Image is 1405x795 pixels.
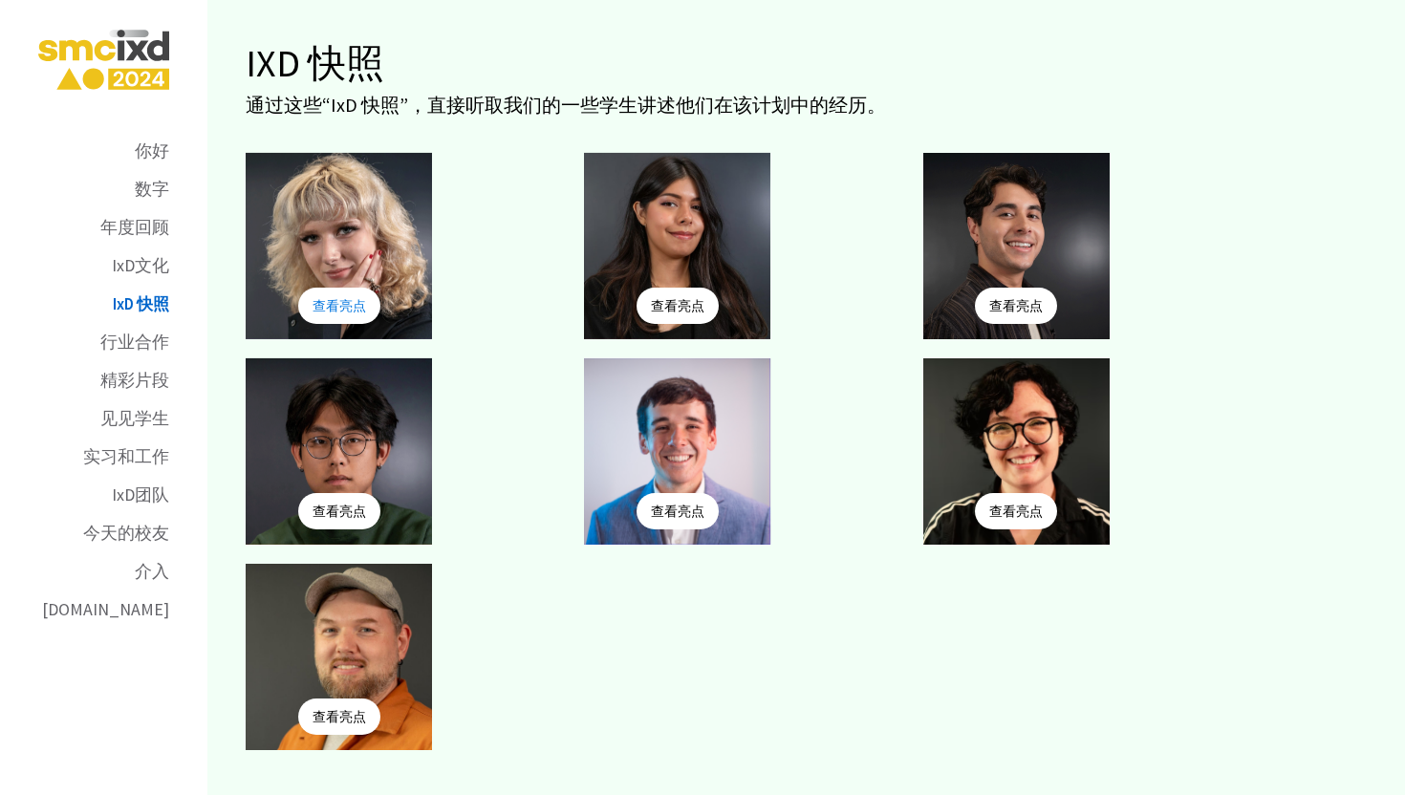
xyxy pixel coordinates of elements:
[313,504,366,519] font: 查看亮点
[42,598,169,620] font: [DOMAIN_NAME]
[100,361,169,399] a: 精彩片段
[100,216,169,238] font: 年度回顾
[83,522,169,544] font: 今天的校友
[135,178,169,200] font: 数字
[651,504,704,519] font: 查看亮点
[135,132,169,170] a: 你好
[113,285,169,323] a: IxD 快照
[100,369,169,391] font: 精彩片段
[83,445,169,467] font: 实习和工作
[637,288,719,324] a: 查看亮点
[42,591,169,629] a: [DOMAIN_NAME]
[989,298,1043,313] font: 查看亮点
[989,504,1043,519] font: 查看亮点
[313,709,366,724] font: 查看亮点
[975,288,1057,324] a: 查看亮点
[975,493,1057,529] a: 查看亮点
[135,170,169,208] a: 数字
[113,293,169,314] font: IxD 快照
[83,438,169,476] a: 实习和工作
[637,493,719,529] a: 查看亮点
[651,298,704,313] font: 查看亮点
[246,39,384,87] font: IxD 快照
[100,323,169,361] a: 行业合作
[135,560,169,582] font: 介入
[298,698,380,735] a: 查看亮点
[100,331,169,353] font: 行业合作
[112,247,169,285] a: IxD文化
[135,140,169,161] font: 你好
[83,514,169,552] a: 今天的校友
[112,254,169,276] font: IxD文化
[112,483,169,505] font: IxD团队
[38,26,169,94] img: SMC IxD 2024 年度报告徽标
[246,93,886,117] font: 通过这些“IxD 快照”，直接听取我们的一些学生讲述他们在该计划中的经历。
[298,493,380,529] a: 查看亮点
[313,298,366,313] font: 查看亮点
[100,399,169,438] a: 见见学生
[112,476,169,514] a: IxD团队
[100,407,169,429] font: 见见学生
[100,208,169,247] a: 年度回顾
[298,288,380,324] a: 查看亮点
[135,552,169,591] a: 介入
